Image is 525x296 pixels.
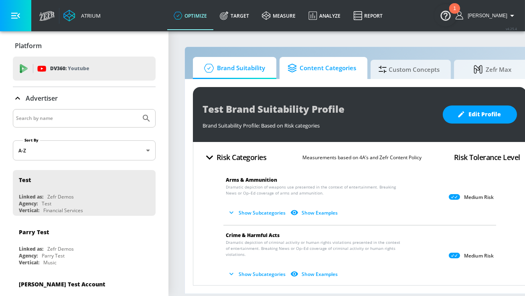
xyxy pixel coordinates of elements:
span: Dramatic depiction of weapons use presented in the context of entertainment. Breaking News or Op–... [226,184,404,196]
div: Agency: [19,252,38,259]
span: Brand Suitability [201,59,265,78]
a: optimize [167,1,213,30]
button: Show Subcategories [226,206,289,219]
div: Parry TestLinked as:Zefr DemosAgency:Parry TestVertical:Music [13,222,156,268]
label: Sort By [23,138,40,143]
div: Parry Test [42,252,65,259]
div: Platform [13,34,156,57]
a: Report [347,1,389,30]
a: measure [255,1,302,30]
p: Medium Risk [464,194,494,201]
div: Advertiser [13,87,156,109]
span: v 4.25.4 [506,26,517,31]
button: Show Examples [289,206,341,219]
button: Edit Profile [443,105,517,124]
h4: Risk Categories [217,152,267,163]
div: A-Z [13,140,156,160]
button: Show Examples [289,268,341,281]
p: Platform [15,41,42,50]
span: Zefr Max [462,60,523,79]
div: Vertical: [19,207,39,214]
p: Medium Risk [464,253,494,259]
div: [PERSON_NAME] Test Account [19,280,105,288]
p: Measurements based on 4A’s and Zefr Content Policy [302,153,422,162]
p: Youtube [68,64,89,73]
div: Vertical: [19,259,39,266]
a: Target [213,1,255,30]
div: TestLinked as:Zefr DemosAgency:TestVertical:Financial Services [13,170,156,216]
div: 1 [453,8,456,19]
div: Brand Suitability Profile: Based on Risk categories [203,118,435,129]
div: Zefr Demos [47,245,74,252]
div: Test [42,200,51,207]
div: Agency: [19,200,38,207]
a: Analyze [302,1,347,30]
p: DV360: [50,64,89,73]
div: DV360: Youtube [13,57,156,81]
span: Crime & Harmful Acts [226,232,280,239]
p: Advertiser [26,94,58,103]
div: Financial Services [43,207,83,214]
div: Zefr Demos [47,193,74,200]
button: Risk Categories [199,148,270,167]
span: Edit Profile [459,109,501,120]
div: Linked as: [19,193,43,200]
span: Arms & Ammunition [226,176,277,183]
button: Show Subcategories [226,268,289,281]
div: Test [19,176,31,184]
h4: Risk Tolerance Level [454,152,520,163]
span: Content Categories [288,59,356,78]
span: Custom Concepts [379,60,440,79]
span: login as: catherine.moelker@zefr.com [464,13,507,18]
div: Atrium [78,12,101,19]
button: [PERSON_NAME] [456,11,517,20]
div: Music [43,259,57,266]
a: Atrium [63,10,101,22]
div: Parry Test [19,228,49,236]
span: Dramatic depiction of criminal activity or human rights violations presented in the context of en... [226,239,404,257]
input: Search by name [16,113,138,124]
div: Linked as: [19,245,43,252]
button: Open Resource Center, 1 new notification [434,4,457,26]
